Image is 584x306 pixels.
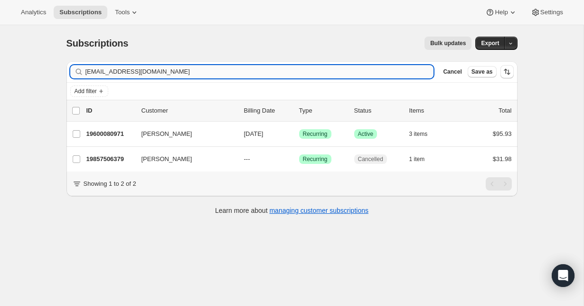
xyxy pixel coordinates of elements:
[86,154,134,164] p: 19857506379
[85,65,434,78] input: Filter subscribers
[21,9,46,16] span: Analytics
[493,155,512,163] span: $31.98
[443,68,462,76] span: Cancel
[86,106,512,115] div: IDCustomerBilling DateTypeStatusItemsTotal
[303,155,328,163] span: Recurring
[540,9,563,16] span: Settings
[358,130,374,138] span: Active
[409,106,457,115] div: Items
[525,6,569,19] button: Settings
[354,106,402,115] p: Status
[54,6,107,19] button: Subscriptions
[409,153,435,166] button: 1 item
[409,127,438,141] button: 3 items
[75,87,97,95] span: Add filter
[500,65,514,78] button: Sort the results
[480,6,523,19] button: Help
[86,129,134,139] p: 19600080971
[409,130,428,138] span: 3 items
[269,207,368,214] a: managing customer subscriptions
[66,38,129,48] span: Subscriptions
[409,155,425,163] span: 1 item
[486,177,512,191] nav: Pagination
[303,130,328,138] span: Recurring
[215,206,368,215] p: Learn more about
[15,6,52,19] button: Analytics
[244,106,292,115] p: Billing Date
[552,264,575,287] div: Open Intercom Messenger
[109,6,145,19] button: Tools
[84,179,136,189] p: Showing 1 to 2 of 2
[244,155,250,163] span: ---
[439,66,465,77] button: Cancel
[70,86,108,97] button: Add filter
[141,129,192,139] span: [PERSON_NAME]
[136,126,231,142] button: [PERSON_NAME]
[493,130,512,137] span: $95.93
[424,37,471,50] button: Bulk updates
[141,154,192,164] span: [PERSON_NAME]
[471,68,493,76] span: Save as
[141,106,236,115] p: Customer
[430,39,466,47] span: Bulk updates
[136,152,231,167] button: [PERSON_NAME]
[358,155,383,163] span: Cancelled
[115,9,130,16] span: Tools
[299,106,347,115] div: Type
[468,66,497,77] button: Save as
[475,37,505,50] button: Export
[86,127,512,141] div: 19600080971[PERSON_NAME][DATE]SuccessRecurringSuccessActive3 items$95.93
[59,9,102,16] span: Subscriptions
[495,9,508,16] span: Help
[244,130,264,137] span: [DATE]
[86,153,512,166] div: 19857506379[PERSON_NAME]---SuccessRecurringCancelled1 item$31.98
[86,106,134,115] p: ID
[481,39,499,47] span: Export
[499,106,511,115] p: Total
